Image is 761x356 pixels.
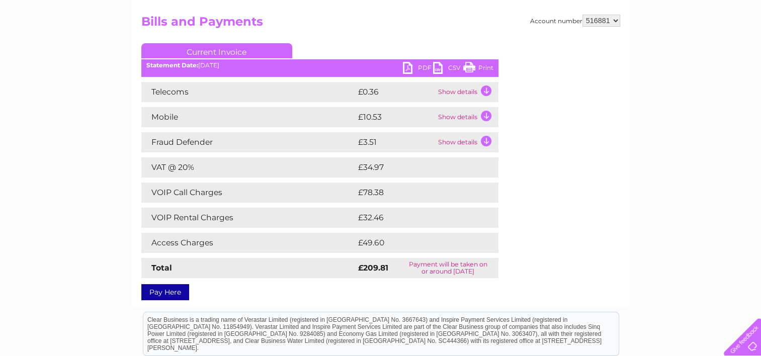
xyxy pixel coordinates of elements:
[141,62,498,69] div: [DATE]
[358,263,388,273] strong: £209.81
[356,208,478,228] td: £32.46
[141,43,292,58] a: Current Invoice
[141,157,356,177] td: VAT @ 20%
[436,132,498,152] td: Show details
[356,183,478,203] td: £78.38
[141,233,356,253] td: Access Charges
[356,107,436,127] td: £10.53
[356,82,436,102] td: £0.36
[141,183,356,203] td: VOIP Call Charges
[637,43,667,50] a: Telecoms
[151,263,172,273] strong: Total
[571,5,641,18] a: 0333 014 3131
[141,15,620,34] h2: Bills and Payments
[143,6,619,49] div: Clear Business is a trading name of Verastar Limited (registered in [GEOGRAPHIC_DATA] No. 3667643...
[530,15,620,27] div: Account number
[356,233,479,253] td: £49.60
[146,61,198,69] b: Statement Date:
[27,26,78,57] img: logo.png
[584,43,603,50] a: Water
[436,82,498,102] td: Show details
[141,208,356,228] td: VOIP Rental Charges
[694,43,719,50] a: Contact
[433,62,463,76] a: CSV
[728,43,751,50] a: Log out
[356,157,478,177] td: £34.97
[141,107,356,127] td: Mobile
[141,132,356,152] td: Fraud Defender
[141,284,189,300] a: Pay Here
[398,258,498,278] td: Payment will be taken on or around [DATE]
[673,43,688,50] a: Blog
[436,107,498,127] td: Show details
[463,62,493,76] a: Print
[356,132,436,152] td: £3.51
[141,82,356,102] td: Telecoms
[609,43,631,50] a: Energy
[403,62,433,76] a: PDF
